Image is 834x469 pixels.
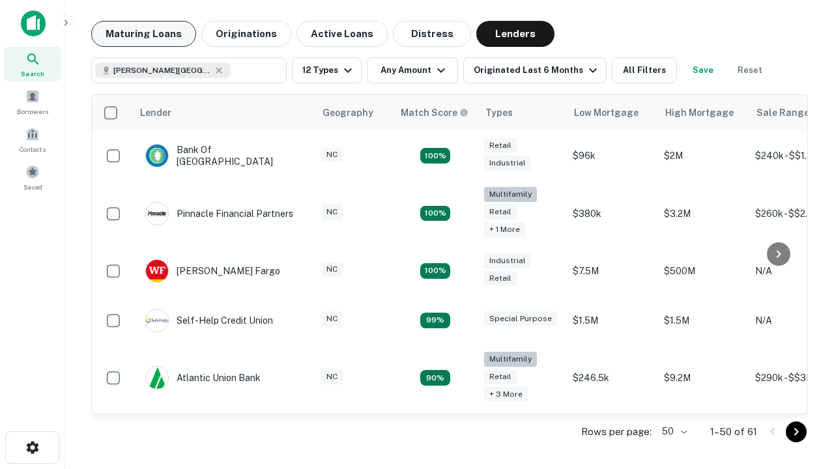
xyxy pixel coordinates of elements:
[484,369,517,384] div: Retail
[729,57,771,83] button: Reset
[574,105,639,121] div: Low Mortgage
[145,259,280,283] div: [PERSON_NAME] Fargo
[566,94,657,131] th: Low Mortgage
[485,105,513,121] div: Types
[657,345,749,411] td: $9.2M
[132,94,315,131] th: Lender
[612,57,677,83] button: All Filters
[484,253,531,268] div: Industrial
[786,421,807,442] button: Go to next page
[566,345,657,411] td: $246.5k
[20,144,46,154] span: Contacts
[566,131,657,180] td: $96k
[756,105,809,121] div: Sale Range
[145,202,293,225] div: Pinnacle Financial Partners
[682,57,724,83] button: Save your search to get updates of matches that match your search criteria.
[113,64,211,76] span: [PERSON_NAME][GEOGRAPHIC_DATA], [GEOGRAPHIC_DATA]
[484,387,528,402] div: + 3 more
[4,84,61,119] a: Borrowers
[315,94,393,131] th: Geography
[566,180,657,246] td: $380k
[484,222,525,237] div: + 1 more
[420,148,450,163] div: Matching Properties: 15, hasApolloMatch: undefined
[581,424,652,440] p: Rows per page:
[484,187,537,202] div: Multifamily
[476,21,554,47] button: Lenders
[4,122,61,157] a: Contacts
[657,296,749,345] td: $1.5M
[657,422,689,441] div: 50
[484,156,531,171] div: Industrial
[321,369,343,384] div: NC
[484,138,517,153] div: Retail
[145,144,302,167] div: Bank Of [GEOGRAPHIC_DATA]
[145,366,261,390] div: Atlantic Union Bank
[146,260,168,282] img: picture
[321,262,343,277] div: NC
[23,182,42,192] span: Saved
[463,57,607,83] button: Originated Last 6 Months
[146,145,168,167] img: picture
[296,21,388,47] button: Active Loans
[657,94,749,131] th: High Mortgage
[393,94,478,131] th: Capitalize uses an advanced AI algorithm to match your search with the best lender. The match sco...
[657,131,749,180] td: $2M
[484,311,557,326] div: Special Purpose
[420,206,450,221] div: Matching Properties: 20, hasApolloMatch: undefined
[4,160,61,195] a: Saved
[484,352,537,367] div: Multifamily
[484,271,517,286] div: Retail
[474,63,601,78] div: Originated Last 6 Months
[566,246,657,296] td: $7.5M
[17,106,48,117] span: Borrowers
[321,147,343,162] div: NC
[140,105,171,121] div: Lender
[566,296,657,345] td: $1.5M
[321,205,343,220] div: NC
[665,105,734,121] div: High Mortgage
[4,46,61,81] a: Search
[420,263,450,279] div: Matching Properties: 14, hasApolloMatch: undefined
[367,57,458,83] button: Any Amount
[21,10,46,36] img: capitalize-icon.png
[323,105,373,121] div: Geography
[146,203,168,225] img: picture
[710,424,757,440] p: 1–50 of 61
[393,21,471,47] button: Distress
[420,370,450,386] div: Matching Properties: 10, hasApolloMatch: undefined
[420,313,450,328] div: Matching Properties: 11, hasApolloMatch: undefined
[769,323,834,386] iframe: Chat Widget
[145,309,273,332] div: Self-help Credit Union
[91,21,196,47] button: Maturing Loans
[401,106,466,120] h6: Match Score
[478,94,566,131] th: Types
[146,367,168,389] img: picture
[292,57,362,83] button: 12 Types
[21,68,44,79] span: Search
[146,309,168,332] img: picture
[657,246,749,296] td: $500M
[201,21,291,47] button: Originations
[484,205,517,220] div: Retail
[401,106,468,120] div: Capitalize uses an advanced AI algorithm to match your search with the best lender. The match sco...
[321,311,343,326] div: NC
[657,180,749,246] td: $3.2M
